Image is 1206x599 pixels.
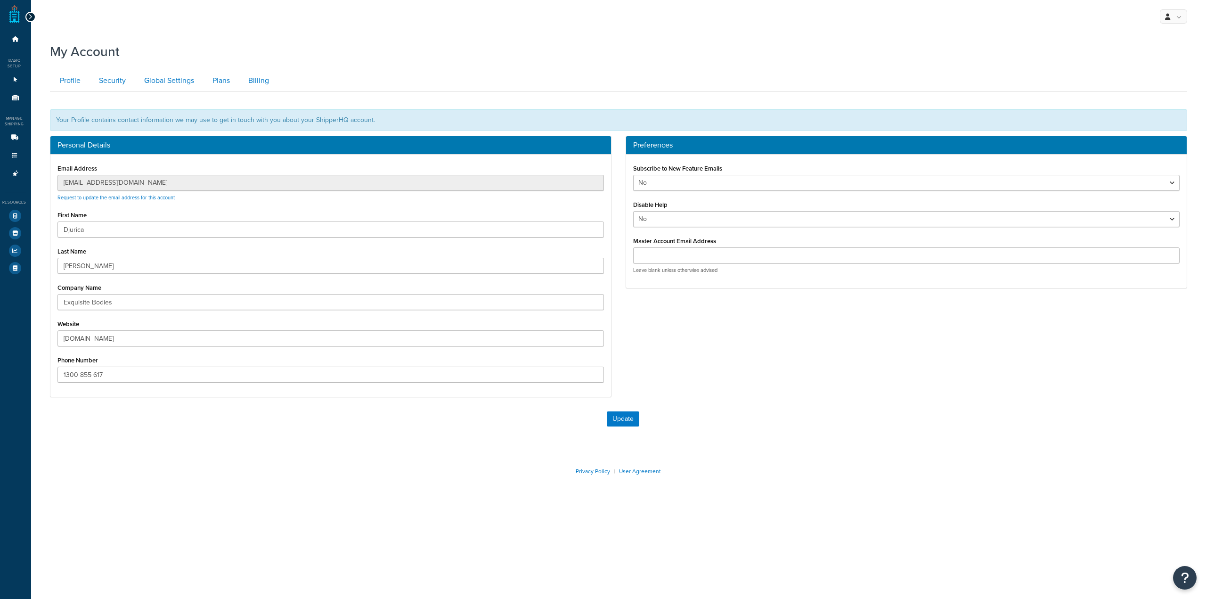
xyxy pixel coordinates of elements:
[5,225,26,242] li: Marketplace
[57,357,98,364] label: Phone Number
[576,467,610,476] a: Privacy Policy
[5,260,26,277] li: Help Docs
[50,42,120,61] h1: My Account
[9,5,20,24] a: ShipperHQ Home
[50,70,88,91] a: Profile
[57,194,175,201] a: Request to update the email address for this account
[57,141,604,149] h3: Personal Details
[50,109,1187,131] div: Your Profile contains contact information we may use to get in touch with you about your ShipperH...
[633,165,722,172] label: Subscribe to New Feature Emails
[57,212,87,219] label: First Name
[57,284,101,291] label: Company Name
[5,207,26,224] li: Test Your Rates
[5,165,26,182] li: Advanced Features
[5,89,26,107] li: Origins
[633,238,716,245] label: Master Account Email Address
[238,70,277,91] a: Billing
[633,267,1180,274] p: Leave blank unless otherwise advised
[633,141,1180,149] h3: Preferences
[5,71,26,89] li: Websites
[5,129,26,147] li: Carriers
[57,248,86,255] label: Last Name
[1173,566,1197,590] button: Open Resource Center
[57,165,97,172] label: Email Address
[203,70,237,91] a: Plans
[57,320,79,328] label: Website
[5,242,26,259] li: Analytics
[5,31,26,48] li: Dashboard
[607,411,639,427] button: Update
[633,201,668,208] label: Disable Help
[614,467,615,476] span: |
[134,70,202,91] a: Global Settings
[619,467,661,476] a: User Agreement
[5,147,26,164] li: Shipping Rules
[89,70,133,91] a: Security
